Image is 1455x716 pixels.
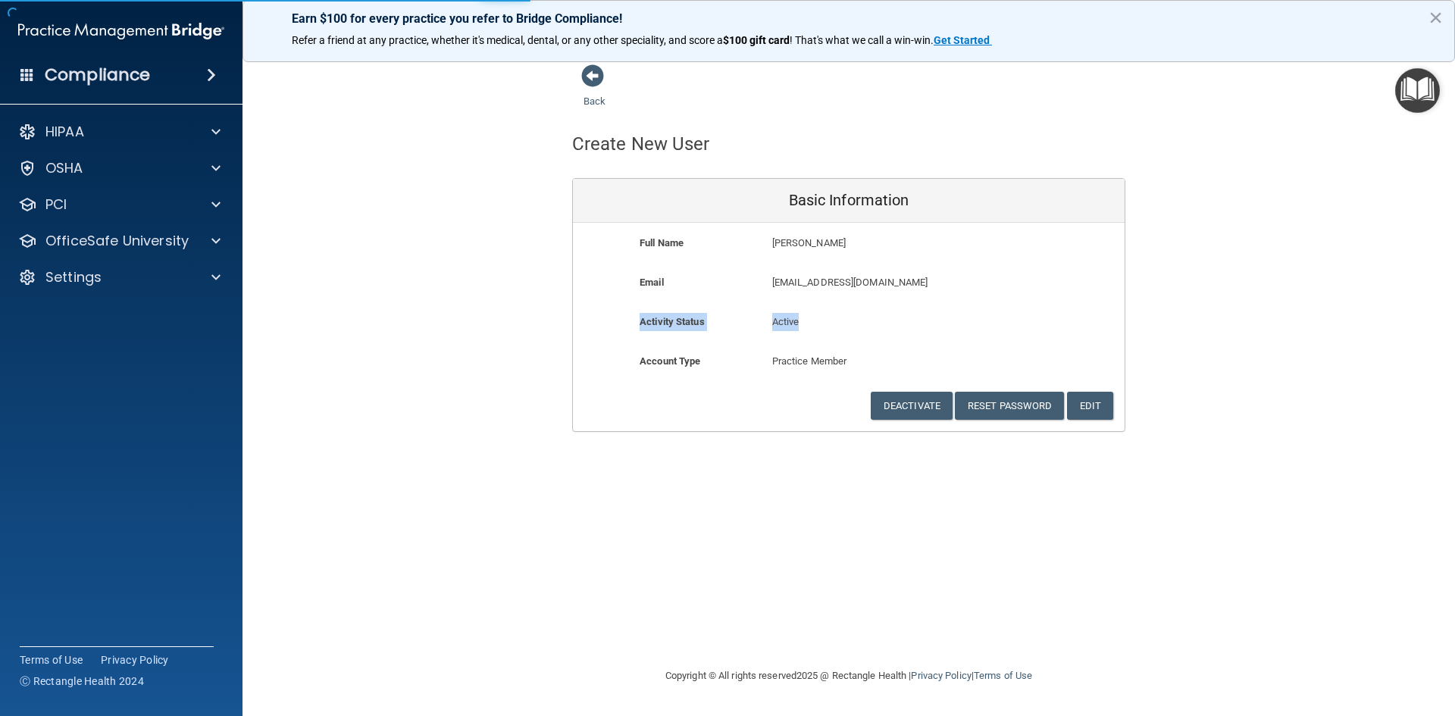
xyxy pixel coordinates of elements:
[772,274,1014,292] p: [EMAIL_ADDRESS][DOMAIN_NAME]
[18,16,224,46] img: PMB logo
[20,674,144,689] span: Ⓒ Rectangle Health 2024
[292,11,1406,26] p: Earn $100 for every practice you refer to Bridge Compliance!
[1428,5,1443,30] button: Close
[45,232,189,250] p: OfficeSafe University
[45,268,102,286] p: Settings
[101,652,169,668] a: Privacy Policy
[18,268,221,286] a: Settings
[723,34,790,46] strong: $100 gift card
[572,134,710,154] h4: Create New User
[292,34,723,46] span: Refer a friend at any practice, whether it's medical, dental, or any other speciality, and score a
[640,316,705,327] b: Activity Status
[640,355,700,367] b: Account Type
[934,34,990,46] strong: Get Started
[45,64,150,86] h4: Compliance
[572,652,1125,700] div: Copyright © All rights reserved 2025 @ Rectangle Health | |
[20,652,83,668] a: Terms of Use
[18,159,221,177] a: OSHA
[974,670,1032,681] a: Terms of Use
[934,34,992,46] a: Get Started
[45,195,67,214] p: PCI
[790,34,934,46] span: ! That's what we call a win-win.
[18,123,221,141] a: HIPAA
[772,313,926,331] p: Active
[1395,68,1440,113] button: Open Resource Center
[1067,392,1113,420] button: Edit
[911,670,971,681] a: Privacy Policy
[772,352,926,371] p: Practice Member
[640,237,684,249] b: Full Name
[18,195,221,214] a: PCI
[18,232,221,250] a: OfficeSafe University
[573,179,1125,223] div: Basic Information
[871,392,953,420] button: Deactivate
[584,77,605,107] a: Back
[640,277,664,288] b: Email
[45,159,83,177] p: OSHA
[772,234,1014,252] p: [PERSON_NAME]
[45,123,84,141] p: HIPAA
[955,392,1064,420] button: Reset Password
